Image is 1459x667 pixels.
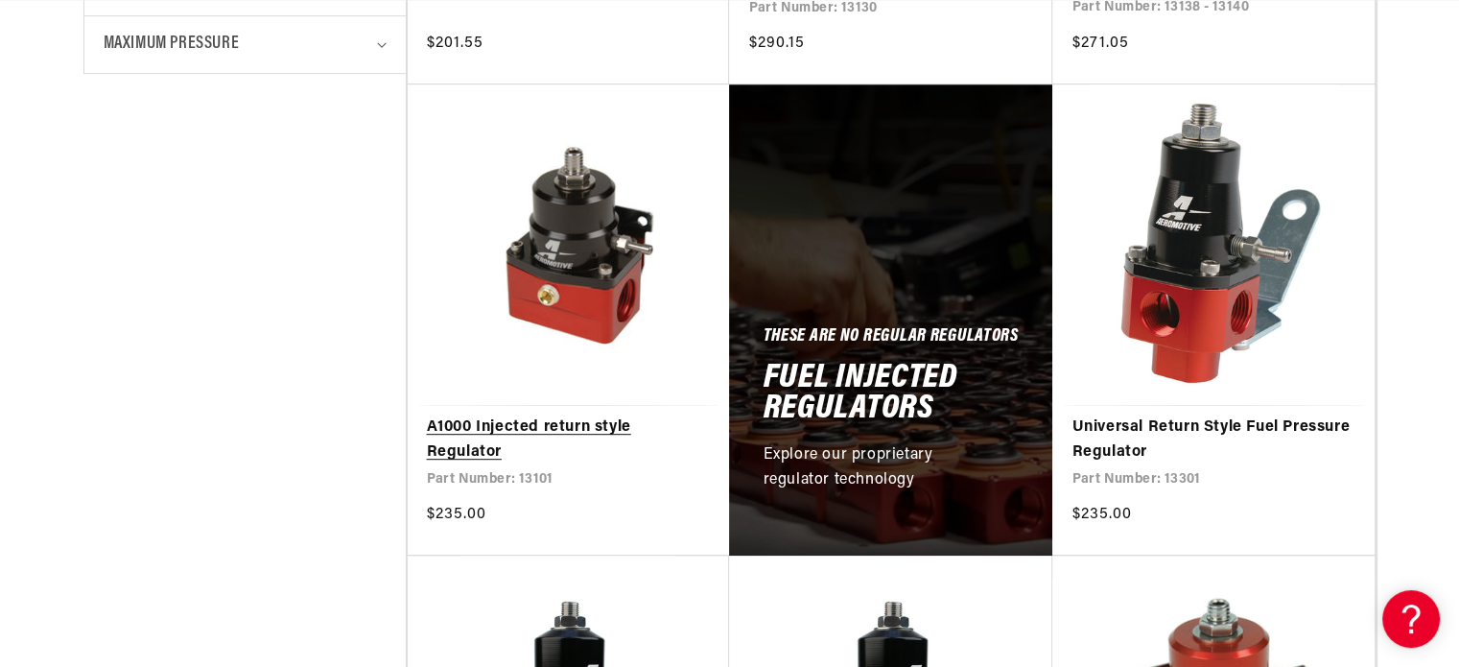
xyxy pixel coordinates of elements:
[1071,416,1355,465] a: Universal Return Style Fuel Pressure Regulator
[104,16,387,73] summary: Maximum Pressure (0 selected)
[763,364,1019,424] h2: Fuel Injected Regulators
[104,31,240,59] span: Maximum Pressure
[427,416,711,465] a: A1000 Injected return style Regulator
[763,330,1018,345] h5: These Are No Regular Regulators
[763,443,998,492] p: Explore our proprietary regulator technology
